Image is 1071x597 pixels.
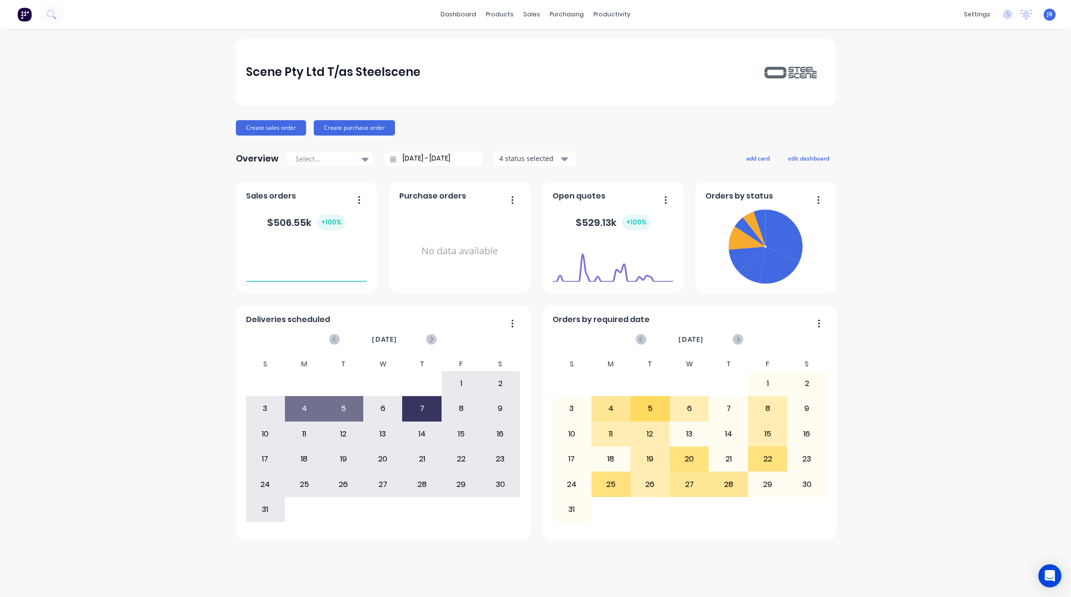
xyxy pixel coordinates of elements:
[324,357,363,371] div: T
[494,151,576,166] button: 4 status selected
[670,422,709,446] div: 13
[787,357,826,371] div: S
[678,334,703,345] span: [DATE]
[363,357,403,371] div: W
[364,397,402,421] div: 6
[631,397,669,421] div: 5
[1038,564,1061,587] div: Open Intercom Messenger
[553,472,591,496] div: 24
[246,190,296,202] span: Sales orders
[740,152,776,164] button: add card
[481,7,518,22] div: products
[592,472,630,496] div: 25
[481,422,519,446] div: 16
[518,7,545,22] div: sales
[553,447,591,471] div: 17
[236,120,306,136] button: Create sales order
[782,152,836,164] button: edit dashboard
[285,397,324,421] div: 4
[631,472,669,496] div: 26
[709,397,748,421] div: 7
[788,472,826,496] div: 30
[364,422,402,446] div: 13
[592,397,630,421] div: 4
[709,472,748,496] div: 28
[670,357,709,371] div: W
[442,422,480,446] div: 15
[592,447,630,471] div: 18
[749,372,787,396] div: 1
[553,497,591,522] div: 31
[285,447,324,471] div: 18
[631,447,669,471] div: 19
[480,357,520,371] div: S
[403,397,441,421] div: 7
[442,372,480,396] div: 1
[399,190,466,202] span: Purchase orders
[324,472,363,496] div: 26
[1047,10,1053,19] span: JR
[285,422,324,446] div: 11
[364,472,402,496] div: 27
[670,397,709,421] div: 6
[246,472,284,496] div: 24
[670,472,709,496] div: 27
[246,397,284,421] div: 3
[959,7,995,22] div: settings
[545,7,589,22] div: purchasing
[553,190,605,202] span: Open quotes
[403,422,441,446] div: 14
[442,397,480,421] div: 8
[749,472,787,496] div: 29
[317,214,345,230] div: + 100 %
[553,314,650,325] span: Orders by required date
[709,447,748,471] div: 21
[285,357,324,371] div: M
[788,397,826,421] div: 9
[372,334,397,345] span: [DATE]
[552,357,591,371] div: S
[592,422,630,446] div: 11
[481,372,519,396] div: 2
[499,153,560,163] div: 4 status selected
[670,447,709,471] div: 20
[481,472,519,496] div: 30
[576,214,651,230] div: $ 529.13k
[246,497,284,522] div: 31
[403,447,441,471] div: 21
[267,214,345,230] div: $ 506.55k
[442,447,480,471] div: 22
[246,357,285,371] div: S
[246,447,284,471] div: 17
[314,120,395,136] button: Create purchase order
[285,472,324,496] div: 25
[553,422,591,446] div: 10
[705,190,773,202] span: Orders by status
[402,357,442,371] div: T
[17,7,32,22] img: Factory
[399,206,520,297] div: No data available
[324,397,363,421] div: 5
[709,357,748,371] div: T
[749,397,787,421] div: 8
[788,372,826,396] div: 2
[436,7,481,22] a: dashboard
[591,357,631,371] div: M
[246,422,284,446] div: 10
[758,63,825,80] img: Scene Pty Ltd T/as Steelscene
[788,422,826,446] div: 16
[403,472,441,496] div: 28
[246,62,420,82] div: Scene Pty Ltd T/as Steelscene
[481,397,519,421] div: 9
[442,357,481,371] div: F
[324,447,363,471] div: 19
[589,7,635,22] div: productivity
[246,314,330,325] span: Deliveries scheduled
[631,422,669,446] div: 12
[748,357,788,371] div: F
[324,422,363,446] div: 12
[553,397,591,421] div: 3
[442,472,480,496] div: 29
[749,447,787,471] div: 22
[364,447,402,471] div: 20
